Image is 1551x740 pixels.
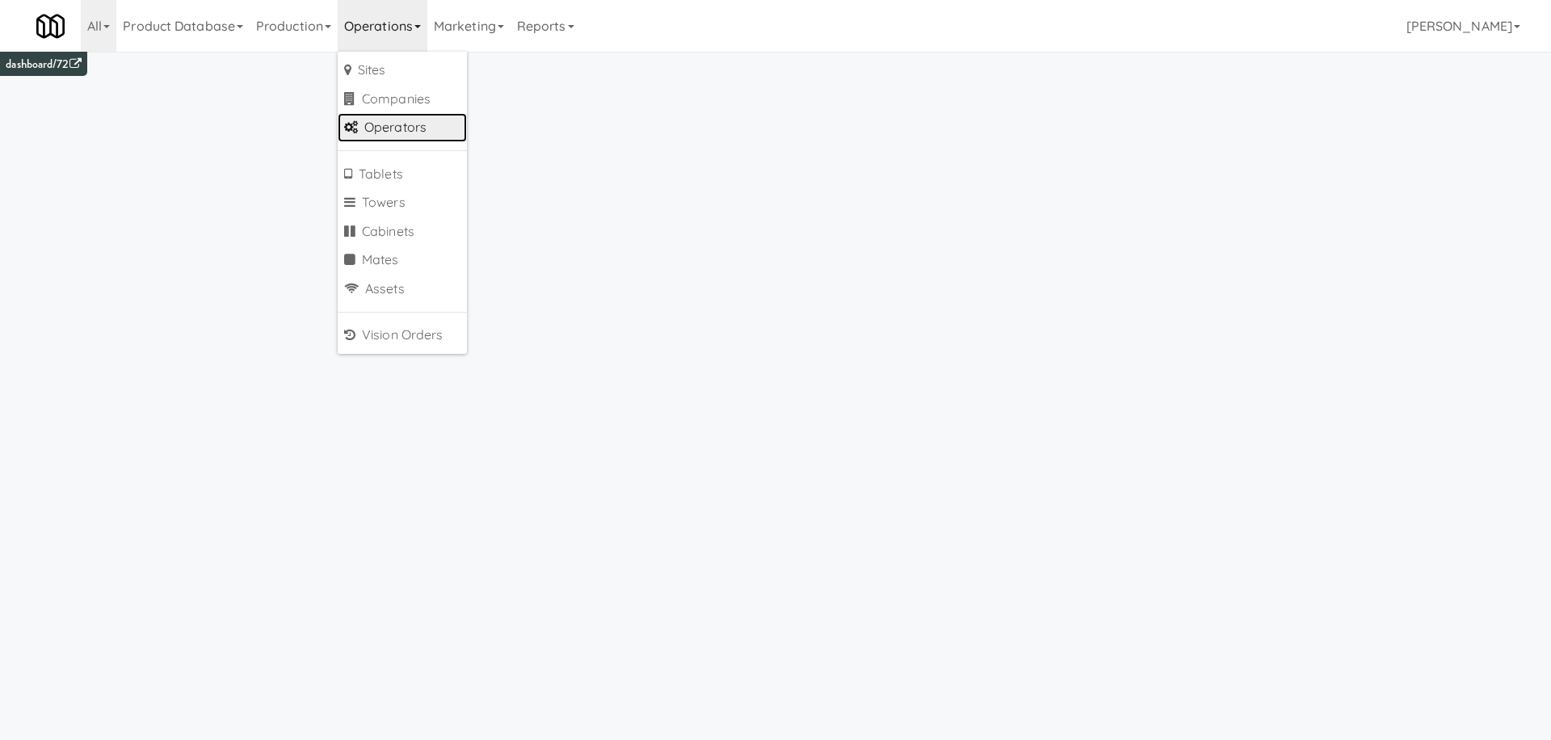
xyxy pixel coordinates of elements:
[338,321,467,350] a: Vision Orders
[338,160,467,189] a: Tablets
[338,275,467,304] a: Assets
[36,12,65,40] img: Micromart
[338,217,467,246] a: Cabinets
[338,113,467,142] a: Operators
[338,85,467,114] a: Companies
[6,56,81,73] a: dashboard/72
[338,246,467,275] a: Mates
[338,188,467,217] a: Towers
[338,56,467,85] a: Sites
